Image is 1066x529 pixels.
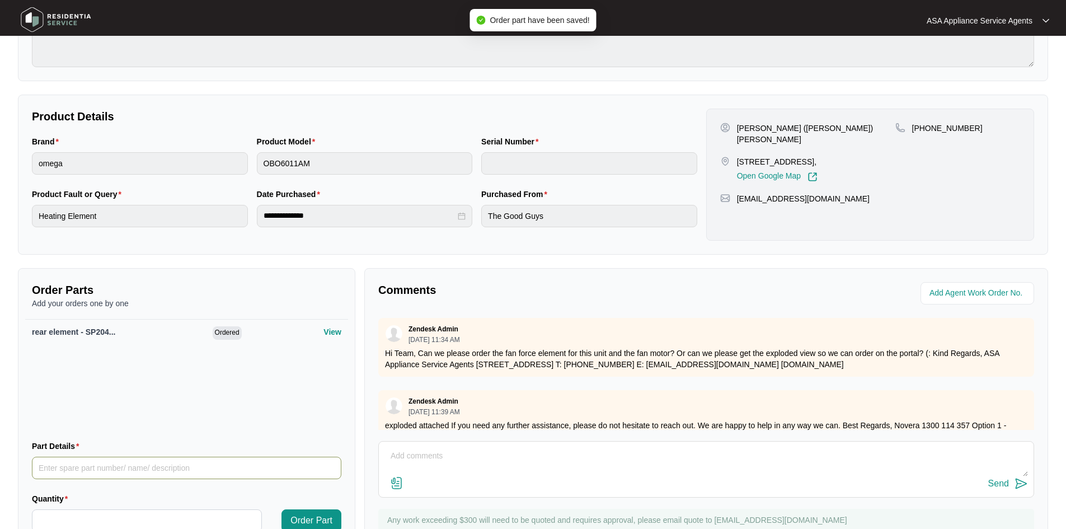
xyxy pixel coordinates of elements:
input: Product Model [257,152,473,175]
label: Serial Number [481,136,543,147]
label: Part Details [32,441,84,452]
input: Product Fault or Query [32,205,248,227]
p: [DATE] 11:39 AM [408,409,460,415]
p: Add your orders one by one [32,298,341,309]
p: Order Parts [32,282,341,298]
span: Ordered [213,326,242,340]
p: View [323,326,341,338]
img: user-pin [720,123,730,133]
p: [STREET_ADDRESS], [737,156,818,167]
p: [DATE] 11:34 AM [408,336,460,343]
p: Zendesk Admin [408,325,458,334]
p: ASA Appliance Service Agents [927,15,1032,26]
span: Order part have been saved! [490,16,589,25]
img: user.svg [386,325,402,342]
span: Order Part [290,514,332,527]
label: Product Fault or Query [32,189,126,200]
p: Product Details [32,109,697,124]
label: Purchased From [481,189,552,200]
p: Comments [378,282,698,298]
label: Quantity [32,493,72,504]
p: exploded attached If you need any further assistance, please do not hesitate to reach out. We are... [385,420,1027,442]
p: [PHONE_NUMBER] [912,123,983,134]
div: Send [988,479,1009,489]
p: [PERSON_NAME] ([PERSON_NAME]) [PERSON_NAME] [737,123,895,145]
img: map-pin [720,193,730,203]
img: map-pin [895,123,905,133]
input: Part Details [32,457,341,479]
img: map-pin [720,156,730,166]
img: user.svg [386,397,402,414]
label: Date Purchased [257,189,325,200]
p: Zendesk Admin [408,397,458,406]
p: Hi Team, Can we please order the fan force element for this unit and the fan motor? Or can we ple... [385,348,1027,370]
label: Brand [32,136,63,147]
a: Open Google Map [737,172,818,182]
input: Date Purchased [264,210,456,222]
input: Serial Number [481,152,697,175]
label: Product Model [257,136,320,147]
img: file-attachment-doc.svg [390,476,403,490]
img: dropdown arrow [1042,18,1049,24]
p: [EMAIL_ADDRESS][DOMAIN_NAME] [737,193,870,204]
p: Any work exceeding $300 will need to be quoted and requires approval, please email quote to [EMAI... [387,514,1029,526]
input: Purchased From [481,205,697,227]
img: Link-External [807,172,818,182]
img: send-icon.svg [1015,477,1028,490]
input: Add Agent Work Order No. [929,287,1027,300]
input: Brand [32,152,248,175]
span: rear element - SP204... [32,327,115,336]
img: residentia service logo [17,3,95,36]
span: check-circle [476,16,485,25]
button: Send [988,476,1028,491]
